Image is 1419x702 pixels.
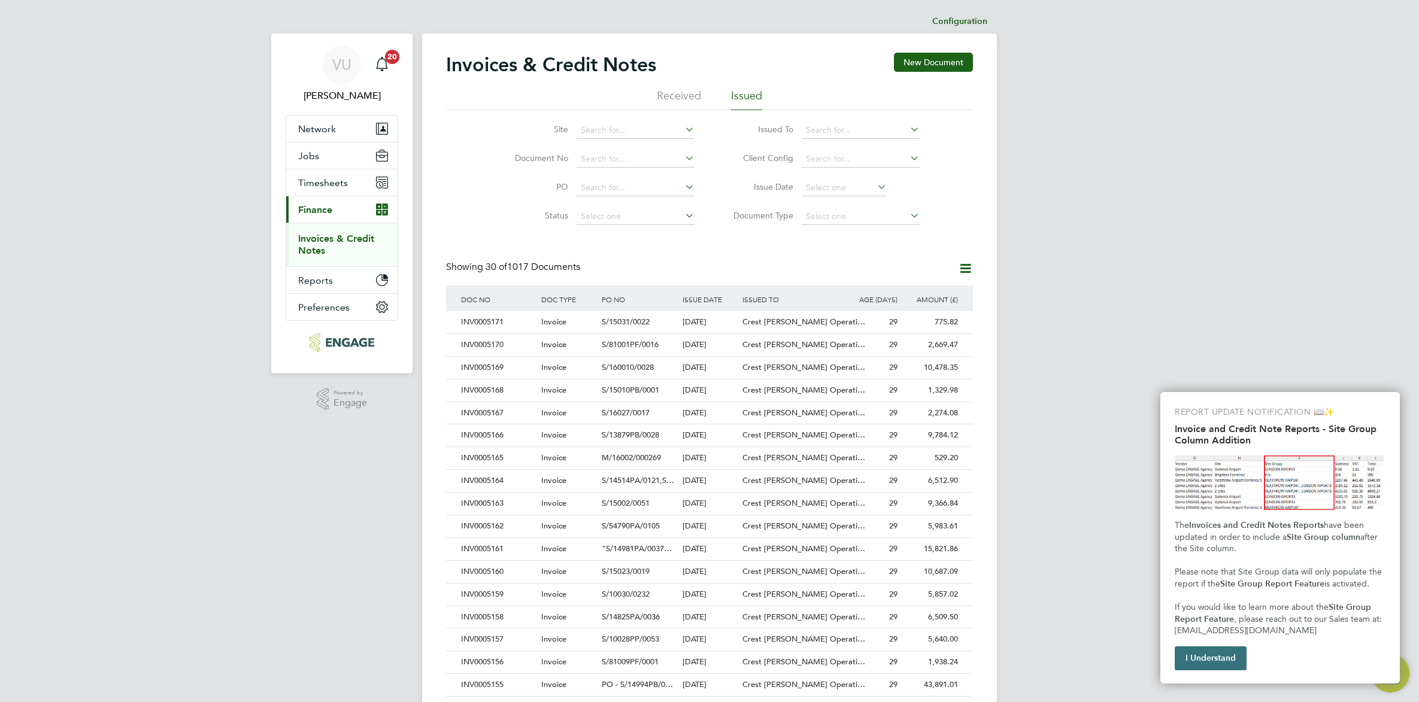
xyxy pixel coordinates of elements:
[1175,567,1384,589] span: Please note that Site Group data will only populate the report if the
[602,566,650,576] span: S/15023/0019
[577,151,695,168] input: Search for...
[889,339,898,350] span: 29
[602,634,659,644] span: S/10028PP/0053
[298,233,374,256] a: Invoices & Credit Notes
[577,208,695,225] input: Select one
[680,515,740,537] div: [DATE]
[298,123,336,135] span: Network
[602,543,672,554] span: "S/14981PA/0037…
[541,452,566,463] span: Invoice
[541,679,566,689] span: Invoice
[724,210,793,221] label: Document Type
[889,430,898,440] span: 29
[458,606,538,628] div: INV0005158
[680,493,740,515] div: [DATE]
[889,566,898,576] span: 29
[680,285,740,313] div: ISSUE DATE
[602,452,661,463] span: M/16002/000269
[742,589,865,599] span: Crest [PERSON_NAME] Operati…
[541,566,566,576] span: Invoice
[742,543,865,554] span: Crest [PERSON_NAME] Operati…
[900,334,961,356] div: 2,669.47
[889,543,898,554] span: 29
[286,89,398,103] span: Vicki Upson
[602,317,650,327] span: S/15031/0022
[724,124,793,135] label: Issued To
[889,679,898,689] span: 29
[680,424,740,446] div: [DATE]
[680,357,740,379] div: [DATE]
[602,362,654,372] span: S/160010/0028
[541,543,566,554] span: Invoice
[742,679,865,689] span: Crest [PERSON_NAME] Operati…
[458,674,538,696] div: INV0005155
[889,452,898,463] span: 29
[742,339,865,350] span: Crest [PERSON_NAME] Operati…
[1160,392,1400,683] div: Invoice and Credit Note Reports - Site Group Column Addition
[900,357,961,379] div: 10,478.35
[889,589,898,599] span: 29
[577,180,695,196] input: Search for...
[602,589,650,599] span: S/10030/0232
[900,674,961,696] div: 43,891.01
[541,521,566,531] span: Invoice
[889,612,898,622] span: 29
[742,498,865,508] span: Crest [PERSON_NAME] Operati…
[1175,406,1385,418] p: REPORT UPDATE NOTIFICATION 📖✨
[1175,646,1247,670] button: I Understand
[742,385,865,395] span: Crest [PERSON_NAME] Operati…
[298,150,319,162] span: Jobs
[900,285,961,313] div: AMOUNT (£)
[932,10,987,34] li: Configuration
[541,589,566,599] span: Invoice
[541,475,566,485] span: Invoice
[286,333,398,352] a: Go to home page
[541,408,566,418] span: Invoice
[742,430,865,440] span: Crest [PERSON_NAME] Operati…
[599,285,679,313] div: PO NO
[900,538,961,560] div: 15,821.86
[458,357,538,379] div: INV0005169
[458,493,538,515] div: INV0005163
[541,634,566,644] span: Invoice
[889,317,898,327] span: 29
[1175,520,1189,530] span: The
[680,561,740,583] div: [DATE]
[802,180,887,196] input: Select one
[541,317,566,327] span: Invoice
[458,538,538,560] div: INV0005161
[458,334,538,356] div: INV0005170
[742,657,865,667] span: Crest [PERSON_NAME] Operati…
[742,612,865,622] span: Crest [PERSON_NAME] Operati…
[1175,614,1384,636] span: , please reach out to our Sales team at: [EMAIL_ADDRESS][DOMAIN_NAME]
[680,584,740,606] div: [DATE]
[310,333,374,352] img: protechltd-logo-retina.png
[680,470,740,492] div: [DATE]
[1189,520,1324,530] strong: Invoices and Credit Notes Reports
[602,521,660,531] span: S/54790PA/0105
[680,606,740,628] div: [DATE]
[541,362,566,372] span: Invoice
[1175,423,1385,446] h2: Invoice and Credit Note Reports - Site Group Column Addition
[458,561,538,583] div: INV0005160
[458,584,538,606] div: INV0005159
[900,447,961,469] div: 529.20
[541,498,566,508] span: Invoice
[900,651,961,673] div: 1,938.24
[680,538,740,560] div: [DATE]
[657,89,701,110] li: Received
[298,204,332,215] span: Finance
[602,612,660,622] span: S/14825PA/0036
[889,498,898,508] span: 29
[742,566,865,576] span: Crest [PERSON_NAME] Operati…
[680,402,740,424] div: [DATE]
[458,515,538,537] div: INV0005162
[499,124,568,135] label: Site
[458,402,538,424] div: INV0005167
[742,634,865,644] span: Crest [PERSON_NAME] Operati…
[680,334,740,356] div: [DATE]
[889,385,898,395] span: 29
[900,561,961,583] div: 10,687.09
[541,657,566,667] span: Invoice
[298,275,333,286] span: Reports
